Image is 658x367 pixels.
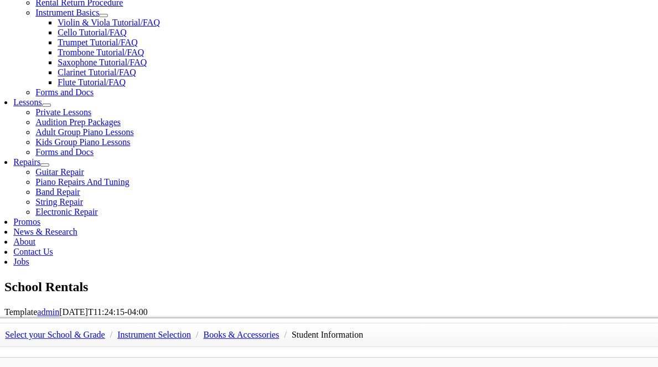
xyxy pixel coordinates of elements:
[35,207,97,216] a: Electronic Repair
[4,16,656,106] a: Page 1
[4,4,51,16] button: Thumbnails
[58,58,147,67] a: Saxophone Tutorial/FAQ
[58,6,117,14] span: Document Outline
[35,137,130,147] a: Kids Group Piano Lessons
[13,257,29,266] a: Jobs
[40,163,49,167] button: Open submenu of Repairs
[35,87,94,97] a: Forms and Docs
[13,237,35,246] a: About
[35,197,83,206] a: String Repair
[128,6,169,14] span: Attachments
[35,187,80,197] a: Band Repair
[35,117,121,127] a: Audition Prep Packages
[35,107,91,117] a: Private Lessons
[193,330,201,339] span: /
[58,77,126,87] a: Flute Tutorial/FAQ
[281,330,289,339] span: /
[124,4,174,16] button: Attachments
[58,48,144,57] a: Trombone Tutorial/FAQ
[37,307,59,317] a: admin
[13,217,40,226] a: Promos
[35,127,133,137] a: Adult Group Piano Lessons
[292,327,363,343] li: Student Information
[35,177,129,187] a: Piano Repairs And Tuning
[117,330,191,339] a: Instrument Selection
[4,307,37,317] span: Template
[35,8,99,17] a: Instrument Basics
[58,68,136,77] a: Clarinet Tutorial/FAQ
[99,14,108,17] button: Open submenu of Instrument Basics
[13,97,42,107] a: Lessons
[13,227,77,236] a: News & Research
[13,247,53,256] a: Contact Us
[54,4,122,16] button: Document Outline
[58,28,127,37] a: Cello Tutorial/FAQ
[4,106,656,197] a: Page 2
[107,330,115,339] span: /
[42,104,51,107] button: Open submenu of Lessons
[58,18,160,27] a: Violin & Viola Tutorial/FAQ
[13,157,40,167] a: Repairs
[59,307,147,317] span: [DATE]T11:24:15-04:00
[9,6,47,14] span: Thumbnails
[58,38,137,47] a: Trumpet Tutorial/FAQ
[5,330,105,339] a: Select your School & Grade
[203,330,279,339] a: Books & Accessories
[35,147,94,157] a: Forms and Docs
[35,167,84,177] a: Guitar Repair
